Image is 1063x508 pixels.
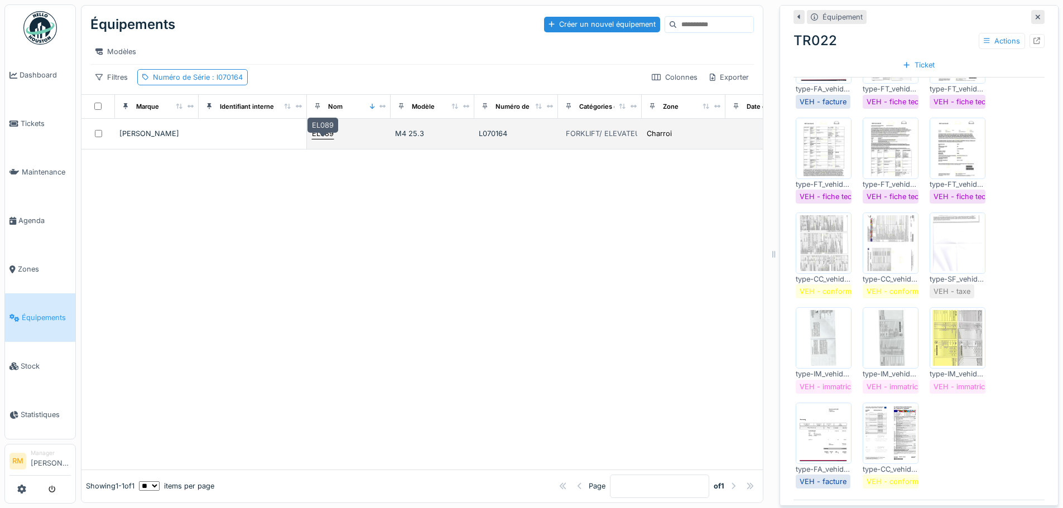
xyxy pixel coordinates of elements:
[799,215,849,271] img: b3svzitkaljfrnftwgxvqhs9sqfv
[307,118,338,133] div: EL089
[9,453,26,470] li: RM
[647,69,703,85] div: Colonnes
[796,84,852,94] div: type-FA_vehid-TR022_rmref-30127_label-83_date-20230429121909.jpg
[865,405,916,461] img: 6k69mml1r2cbzs3f8gvz4vbogynm
[9,449,71,476] a: RM Manager[PERSON_NAME]
[544,17,660,32] div: Créer un nouvel équipement
[18,264,71,274] span: Zones
[119,128,194,139] div: [PERSON_NAME]
[867,286,926,297] div: VEH - conformité
[496,102,547,112] div: Numéro de Série
[863,179,918,190] div: type-FT_vehid-TR022_rmref-30123_label-81_date-20230429121809.jpg
[136,102,159,112] div: Marque
[22,167,71,177] span: Maintenance
[220,102,274,112] div: Identifiant interne
[21,118,71,129] span: Tickets
[663,102,679,112] div: Zone
[979,33,1025,49] div: Actions
[22,312,71,323] span: Équipements
[822,12,863,22] div: Équipement
[934,96,1009,107] div: VEH - fiche technique
[865,310,916,366] img: 8199efrmeswrabhz5ulil3lius22
[867,381,973,392] div: VEH - immatriculation/radiation
[139,481,214,491] div: items per page
[312,128,334,139] div: EL089
[799,120,849,176] img: esfcemhfon5iwdlztdpszhowwyi4
[800,476,846,487] div: VEH - facture
[865,120,916,176] img: 936hzk2neezjuafewppzc9ogxkal
[863,369,918,379] div: type-IM_vehid-TR022_rmref-30116_label-73_date-20230429121558.jpg
[86,481,134,491] div: Showing 1 - 1 of 1
[863,464,918,475] div: type-CC_vehid-TR022_rmref-29525_label-78_date-20230315090718.pdf
[5,148,75,196] a: Maintenance
[90,69,133,85] div: Filtres
[800,191,875,202] div: VEH - fiche technique
[31,449,71,473] li: [PERSON_NAME]
[747,102,801,112] div: Date d'Installation
[23,11,57,45] img: Badge_color-CXgf-gQk.svg
[5,390,75,439] a: Statistiques
[934,191,1009,202] div: VEH - fiche technique
[153,72,243,83] div: Numéro de Série
[18,215,71,226] span: Agenda
[5,51,75,99] a: Dashboard
[21,361,71,371] span: Stock
[589,481,605,491] div: Page
[930,274,985,284] div: type-SF_vehid-TR022_rmref-30119_label-128_date-20230429121647.jpg
[796,274,852,284] div: type-CC_vehid-TR022_rmref-30121_label-78_date-20230429121739.jpg
[796,464,852,475] div: type-FA_vehid-TR022_rmref-30022_label-83_date-20230421152341.pdf
[867,96,942,107] div: VEH - fiche technique
[796,179,852,190] div: type-FT_vehid-TR022_rmref-30124_label-81_date-20230429121823.jpg
[932,215,983,271] img: pr7eef8zsok75q4ga9v4w20la19h
[90,10,175,39] div: Équipements
[5,99,75,148] a: Tickets
[395,128,470,139] div: M4 25.3
[793,31,1045,51] div: TR022
[5,342,75,390] a: Stock
[5,293,75,342] a: Équipements
[800,381,906,392] div: VEH - immatriculation/radiation
[210,73,243,81] span: : l070164
[934,286,970,297] div: VEH - taxe
[799,310,849,366] img: jgxo9dcheesfgt5wn0td3qduxgdh
[328,102,343,112] div: Nom
[566,128,645,139] div: FORKLIFT/ ELEVATEUR
[863,274,918,284] div: type-CC_vehid-TR022_rmref-30120_label-78_date-20230429121722.jpg
[5,196,75,245] a: Agenda
[647,128,672,139] div: Charroi
[930,369,985,379] div: type-IM_vehid-TR022_rmref-30245_label-73_date-20230426131608.pdf
[799,405,849,461] img: rlaiasib8p5dibrjbebpe8vu279h
[479,128,554,139] div: L070164
[21,409,71,420] span: Statistiques
[800,286,859,297] div: VEH - conformité
[579,102,657,112] div: Catégories d'équipement
[930,179,985,190] div: type-FT_vehid-TR022_rmref-30122_label-81_date-20230429121754.jpg
[5,245,75,293] a: Zones
[934,381,1040,392] div: VEH - immatriculation/radiation
[867,476,926,487] div: VEH - conformité
[412,102,435,112] div: Modèle
[899,57,939,72] div: Ticket
[90,43,141,60] div: Modèles
[930,84,985,94] div: type-FT_vehid-TR022_rmref-30125_label-81_date-20230429121838.jpg
[800,96,846,107] div: VEH - facture
[705,69,754,85] div: Exporter
[863,84,918,94] div: type-FT_vehid-TR022_rmref-30126_label-81_date-20230429121851.jpg
[932,310,983,366] img: wa35rtmxjg33thr52yfh6gqtgjen
[796,369,852,379] div: type-IM_vehid-TR022_rmref-30117_label-73_date-20230429121613.jpg
[932,120,983,176] img: 7sq4vv8y1g9eerdqk7x75671fa4r
[865,215,916,271] img: oma7ngzt78s6h86rz0dz70mm4jsz
[20,70,71,80] span: Dashboard
[31,449,71,457] div: Manager
[714,481,724,491] strong: of 1
[867,191,942,202] div: VEH - fiche technique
